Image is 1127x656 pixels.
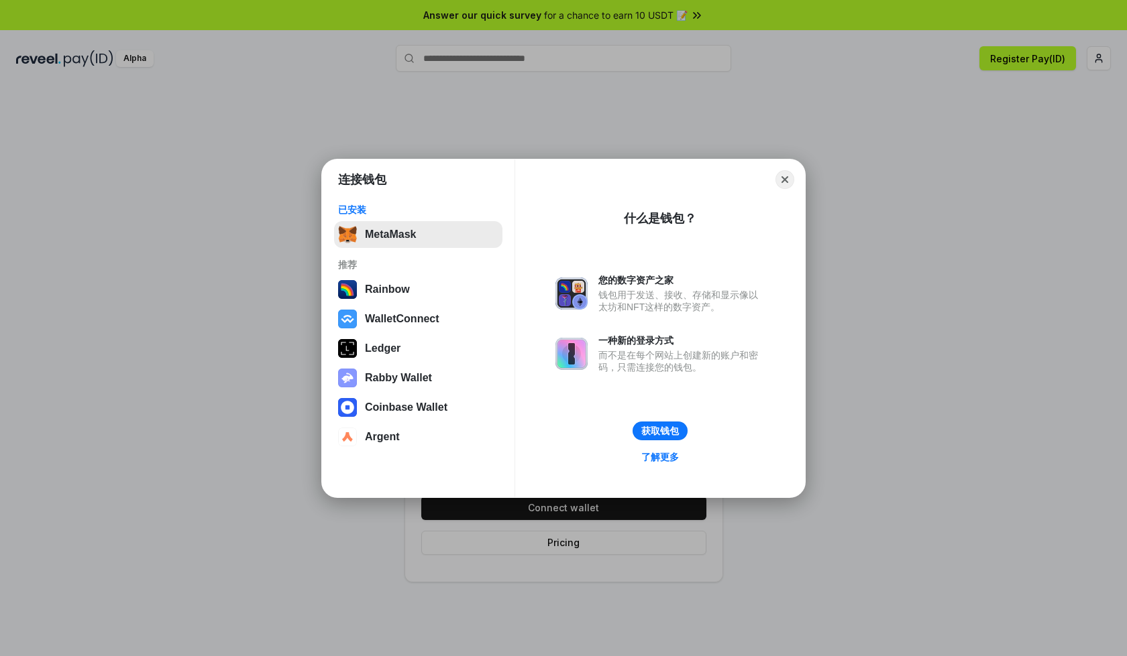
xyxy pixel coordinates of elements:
[633,421,688,440] button: 获取钱包
[334,221,502,248] button: MetaMask
[775,170,794,189] button: Close
[334,335,502,362] button: Ledger
[334,306,502,332] button: WalletConnect
[338,310,357,328] img: svg+xml,%3Csvg%20width%3D%2228%22%20height%3D%2228%22%20viewBox%3D%220%200%2028%2028%22%20fill%3D...
[338,369,357,387] img: svg+xml,%3Csvg%20xmlns%3D%22http%3A%2F%2Fwww.w3.org%2F2000%2Fsvg%22%20fill%3D%22none%22%20viewBox...
[641,425,679,437] div: 获取钱包
[624,210,696,226] div: 什么是钱包？
[338,280,357,299] img: svg+xml,%3Csvg%20width%3D%22120%22%20height%3D%22120%22%20viewBox%3D%220%200%20120%20120%22%20fil...
[598,289,765,313] div: 钱包用于发送、接收、存储和显示像以太坊和NFT这样的数字资产。
[598,334,765,346] div: 一种新的登录方式
[633,448,687,466] a: 了解更多
[365,283,410,296] div: Rainbow
[334,276,502,303] button: Rainbow
[338,259,498,271] div: 推荐
[555,338,588,370] img: svg+xml,%3Csvg%20xmlns%3D%22http%3A%2F%2Fwww.w3.org%2F2000%2Fsvg%22%20fill%3D%22none%22%20viewBox...
[338,172,386,188] h1: 连接钱包
[334,394,502,421] button: Coinbase Wallet
[338,204,498,216] div: 已安装
[365,313,439,325] div: WalletConnect
[338,398,357,417] img: svg+xml,%3Csvg%20width%3D%2228%22%20height%3D%2228%22%20viewBox%3D%220%200%2028%2028%22%20fill%3D...
[338,428,357,446] img: svg+xml,%3Csvg%20width%3D%2228%22%20height%3D%2228%22%20viewBox%3D%220%200%2028%2028%22%20fill%3D...
[338,339,357,358] img: svg+xml,%3Csvg%20xmlns%3D%22http%3A%2F%2Fwww.w3.org%2F2000%2Fsvg%22%20width%3D%2228%22%20height%3...
[334,423,502,450] button: Argent
[641,451,679,463] div: 了解更多
[365,342,400,354] div: Ledger
[598,274,765,286] div: 您的数字资产之家
[334,365,502,391] button: Rabby Wallet
[555,277,588,310] img: svg+xml,%3Csvg%20xmlns%3D%22http%3A%2F%2Fwww.w3.org%2F2000%2Fsvg%22%20fill%3D%22none%22%20viewBox...
[338,225,357,244] img: svg+xml,%3Csvg%20fill%3D%22none%22%20height%3D%2233%22%20viewBox%3D%220%200%2035%2033%22%20width%...
[365,228,416,241] div: MetaMask
[365,401,447,413] div: Coinbase Wallet
[598,349,765,373] div: 而不是在每个网站上创建新的账户和密码，只需连接您的钱包。
[365,431,400,443] div: Argent
[365,372,432,384] div: Rabby Wallet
